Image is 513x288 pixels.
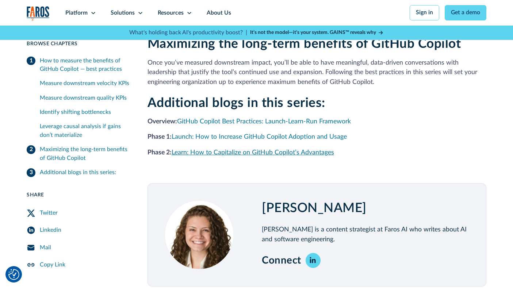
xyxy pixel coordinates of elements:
div: Linkedin [40,226,61,235]
div: Leverage causal analysis if gains don’t materialize [40,122,130,139]
h2: Maximizing the long-term benefits of GitHub Copilot [148,37,486,52]
a: It’s not the model—it’s your system. GAINS™ reveals why [250,29,384,37]
a: Leverage causal analysis if gains don’t materialize [40,119,130,142]
div: Resources [158,9,184,18]
a: LinkedIn Share [27,222,130,239]
div: How to measure the benefits of GitHub Copilot — best practices [40,56,130,73]
div: Copy Link [40,261,65,269]
div: Connect [262,254,301,266]
strong: It’s not the model—it’s your system. GAINS™ reveals why [250,30,376,35]
a: Measure downstream velocity KPIs [40,76,130,91]
p: [PERSON_NAME] is a content strategist at Faros AI who writes about AI and software engineering. [262,225,468,244]
p: Once you’ve measured downstream impact, you’ll be able to have meaningful, data-driven conversati... [148,58,486,87]
img: Revisit consent button [8,269,19,280]
div: Measure downstream quality KPIs [40,94,130,103]
a: Identify shifting bottlenecks [40,105,130,119]
strong: Phase 1: [148,134,172,140]
button: Cookie Settings [8,269,19,280]
h2: [PERSON_NAME] [262,201,468,216]
div: Maximizing the long-term benefits of GitHub Copilot [40,145,130,162]
a: How to measure the benefits of GitHub Copilot — best practices [27,53,130,76]
a: Measure downstream quality KPIs [40,91,130,105]
a: Sign in [410,5,439,20]
a: Launch: How to Increase GitHub Copilot Adoption and Usage [172,134,347,140]
a: GitHub Copilot Best Practices: Launch-Learn-Run Framework [177,118,351,124]
h2: Additional blogs in this series: [148,96,486,111]
img: Logo of the analytics and reporting company Faros. [27,6,50,21]
a: Learn: How to Capitalize on GitHub Copilot’s Advantages [172,149,334,155]
a: home [27,6,50,21]
div: Measure downstream velocity KPIs [40,79,130,88]
a: Copy Link [27,256,130,273]
div: Mail [40,243,51,252]
a: Twitter Share [27,204,130,222]
div: Additional blogs in this series: [40,168,116,177]
a: Mail Share [27,239,130,256]
div: Twitter [40,209,58,218]
a: Additional blogs in this series: [27,165,130,180]
strong: Overview: [148,118,177,124]
div: Identify shifting bottlenecks [40,108,130,117]
div: Share [27,191,130,199]
img: Neely Dunlap [165,201,233,269]
a: Maximizing the long-term benefits of GitHub Copilot [27,142,130,165]
p: What's holding back AI's productivity boost? | [129,28,247,37]
div: Solutions [111,9,135,18]
div: Browse Chapters [27,40,130,48]
div: Platform [65,9,88,18]
a: Get a demo [445,5,486,20]
strong: Phase 2: [148,149,172,155]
